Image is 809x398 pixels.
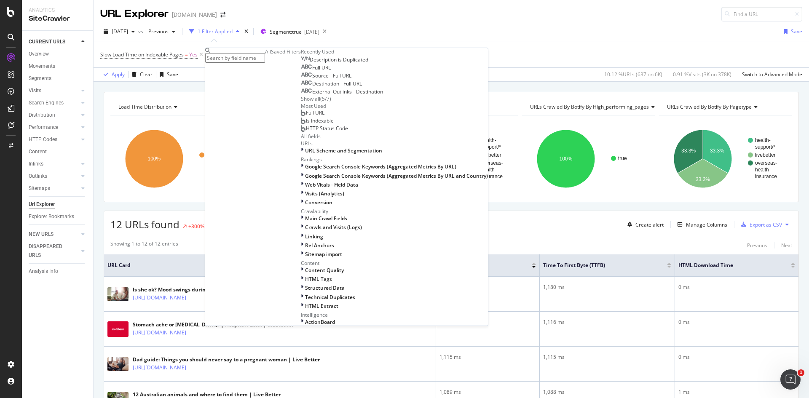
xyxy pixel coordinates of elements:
button: 1 Filter Applied [186,25,243,38]
a: Explorer Bookmarks [29,212,87,221]
div: Export as CSV [750,221,782,228]
div: Overview [29,50,49,59]
div: 1,089 ms [439,388,536,396]
span: Source - Full URL [312,72,351,79]
span: URLs Crawled By Botify By high_performing_pages [530,103,649,110]
div: Intelligence [301,311,488,318]
span: Time To First Byte (TTFB) [543,262,654,269]
input: Search by field name [205,53,265,63]
h4: Load Time Distribution [117,100,229,114]
span: HTML Download Time [678,262,778,269]
text: 100% [559,156,572,162]
a: Search Engines [29,99,79,107]
a: Visits [29,86,79,95]
div: Most Used [301,102,488,110]
span: Load Time Distribution [118,103,171,110]
span: = [185,51,188,58]
span: Full URL [312,64,331,71]
div: Segments [29,74,51,83]
div: Previous [747,242,767,249]
button: Clear [129,68,153,81]
span: Is Indexable [306,117,334,124]
img: main image [107,321,129,337]
div: 0.91 % Visits ( 3K on 378K ) [673,71,731,78]
h4: URLs Crawled By Botify By high_performing_pages [528,100,662,114]
div: Switch to Advanced Mode [742,71,802,78]
span: Sitemap import [305,251,342,258]
span: Linking [305,233,323,240]
div: Clear [140,71,153,78]
button: [DATE] [100,25,138,38]
span: Full URL [306,109,324,116]
text: health- [481,167,496,173]
div: 1,116 ms [543,318,671,326]
div: Saved Filters [271,48,301,55]
span: Main Crawl Fields [305,215,347,222]
span: Segment: true [270,28,302,35]
div: Is she ok? Mood swings during pregnancy and how to deal | Live Better [133,286,311,294]
a: Content [29,147,87,156]
div: Analysis Info [29,267,58,276]
span: External Outlinks - Destination [312,88,383,95]
span: Web Vitals - Field Data [305,181,358,188]
text: true [618,155,627,161]
a: Movements [29,62,87,71]
a: Distribution [29,111,79,120]
div: 1,115 ms [543,353,671,361]
div: Manage Columns [686,221,727,228]
span: HTML Extract [305,302,338,310]
a: HTTP Codes [29,135,79,144]
div: Explorer Bookmarks [29,212,74,221]
div: Movements [29,62,55,71]
div: 1,180 ms [543,283,671,291]
a: Analysis Info [29,267,87,276]
div: Outlinks [29,172,47,181]
div: Next [781,242,792,249]
div: 1 Filter Applied [198,28,233,35]
div: Rankings [301,156,488,163]
text: 33.3% [696,176,710,182]
div: Sitemaps [29,184,50,193]
button: Next [781,240,792,250]
text: livebetter [481,152,501,158]
a: Inlinks [29,160,79,168]
a: Performance [29,123,79,132]
span: Destination - Full URL [312,80,362,87]
a: Sitemaps [29,184,79,193]
button: Previous [747,240,767,250]
div: Visits [29,86,41,95]
h4: URLs Crawled By Botify By pagetype [665,100,785,114]
div: Performance [29,123,58,132]
span: Crawls and Visits (Logs) [305,224,362,231]
div: [DATE] [304,28,319,35]
div: All fields [301,133,488,140]
div: URLs [301,140,488,147]
span: Description is Duplicated [310,56,368,63]
div: Content [301,259,488,267]
div: arrow-right-arrow-left [220,12,225,18]
div: Recently Used [301,48,488,55]
span: Conversion [305,199,332,206]
div: +300% [188,223,204,230]
button: Export as CSV [738,218,782,231]
iframe: Intercom live chat [780,369,801,390]
text: support/* [481,144,501,150]
a: DISAPPEARED URLS [29,242,79,260]
span: Structured Data [305,284,345,291]
text: 33.3% [710,148,724,154]
text: support/* [755,144,775,150]
span: Google Search Console Keywords (Aggregated Metrics By URL and Country) [305,172,488,179]
svg: A chart. [522,122,655,195]
text: health- [755,137,771,143]
div: Crawlability [301,208,488,215]
svg: A chart. [110,122,244,195]
text: insurance [755,174,777,179]
button: Apply [100,68,125,81]
button: Save [156,68,178,81]
div: NEW URLS [29,230,54,239]
button: Create alert [624,218,664,231]
span: Technical Duplicates [305,294,355,301]
a: Outlinks [29,172,79,181]
div: Search Engines [29,99,64,107]
text: livebetter [755,152,776,158]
